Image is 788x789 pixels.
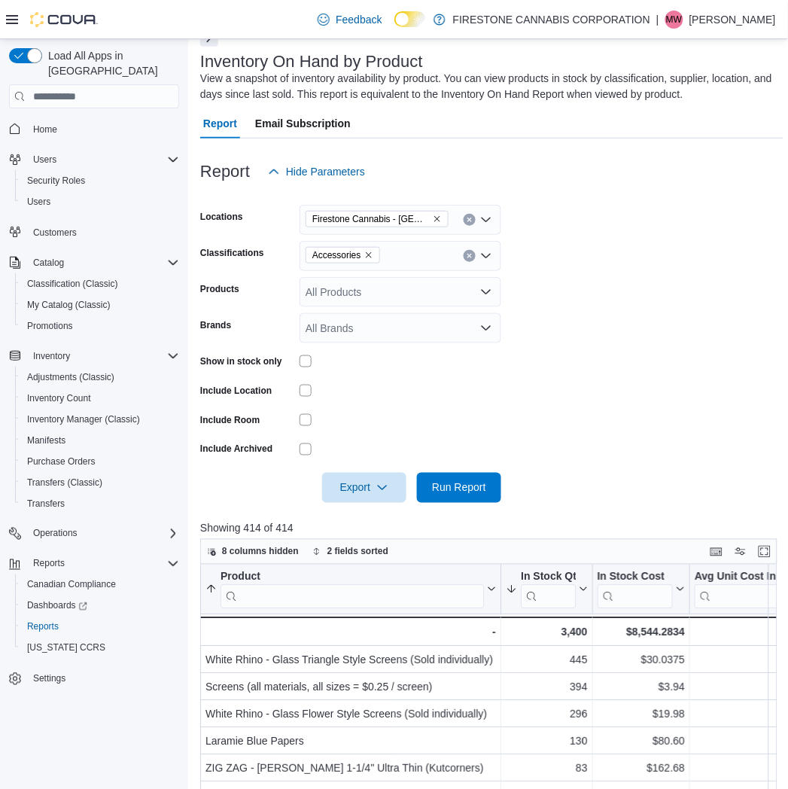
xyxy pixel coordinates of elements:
button: Promotions [15,315,185,337]
span: Email Subscription [255,108,351,139]
span: Hide Parameters [286,164,365,179]
button: Operations [3,523,185,544]
span: Feedback [336,12,382,27]
button: Keyboard shortcuts [707,543,726,561]
div: 130 [506,733,588,751]
span: Inventory Count [21,389,179,407]
span: Transfers (Classic) [21,474,179,492]
button: Reports [15,617,185,638]
span: Adjustments (Classic) [27,371,114,383]
a: Settings [27,670,71,688]
div: In Stock Cost [598,571,673,585]
span: Run Report [432,480,486,495]
button: Catalog [27,254,70,272]
button: Remove Firestone Cannabis - Sylvan Lake from selection in this group [433,215,442,224]
button: Export [322,473,406,503]
button: Inventory Count [15,388,185,409]
span: Dark Mode [394,27,395,28]
span: Reports [27,555,179,573]
span: 8 columns hidden [222,546,299,558]
p: | [656,11,659,29]
div: - [205,623,496,641]
span: Reports [21,618,179,636]
span: Transfers (Classic) [27,477,102,489]
span: Transfers [27,498,65,510]
span: Inventory [27,347,179,365]
div: 394 [506,679,588,697]
span: Catalog [27,254,179,272]
div: $80.60 [598,733,685,751]
button: Users [3,149,185,170]
span: Inventory Manager (Classic) [21,410,179,428]
span: Purchase Orders [27,455,96,468]
span: [US_STATE] CCRS [27,642,105,654]
span: Settings [27,669,179,688]
span: Adjustments (Classic) [21,368,179,386]
a: Transfers [21,495,71,513]
button: Security Roles [15,170,185,191]
div: Laramie Blue Papers [205,733,496,751]
button: Enter fullscreen [756,543,774,561]
span: Users [33,154,56,166]
span: Users [21,193,179,211]
span: Export [331,473,397,503]
button: Display options [732,543,750,561]
img: Cova [30,12,98,27]
a: Adjustments (Classic) [21,368,120,386]
div: White Rhino - Glass Triangle Style Screens (Sold individually) [205,652,496,670]
a: Dashboards [21,597,93,615]
div: White Rhino - Glass Flower Style Screens (Sold individually) [205,706,496,724]
div: In Stock Qty [521,571,576,585]
button: Open list of options [480,214,492,226]
div: Product [221,571,484,609]
button: Clear input [464,214,476,226]
span: Security Roles [21,172,179,190]
span: Home [27,119,179,138]
div: In Stock Qty [521,571,576,609]
span: Manifests [21,431,179,449]
span: MW [666,11,682,29]
input: Dark Mode [394,11,426,27]
span: Inventory Count [27,392,91,404]
button: Transfers (Classic) [15,472,185,493]
a: Classification (Classic) [21,275,124,293]
button: In Stock Cost [598,571,685,609]
button: Open list of options [480,250,492,262]
button: Catalog [3,252,185,273]
span: Settings [33,673,65,685]
span: Dashboards [21,597,179,615]
span: Reports [27,621,59,633]
label: Include Room [200,414,260,426]
button: Hide Parameters [262,157,371,187]
a: Feedback [312,5,388,35]
span: Canadian Compliance [27,579,116,591]
h3: Report [200,163,250,181]
span: Home [33,123,57,136]
span: Firestone Cannabis - [GEOGRAPHIC_DATA] [312,212,430,227]
a: Canadian Compliance [21,576,122,594]
span: Reports [33,558,65,570]
button: Clear input [464,250,476,262]
button: Settings [3,668,185,690]
span: Promotions [27,320,73,332]
div: Product [221,571,484,585]
span: Accessories [306,247,380,264]
a: Reports [21,618,65,636]
button: Customers [3,221,185,243]
span: Manifests [27,434,65,446]
label: Show in stock only [200,355,282,367]
button: In Stock Qty [506,571,588,609]
button: My Catalog (Classic) [15,294,185,315]
span: My Catalog (Classic) [27,299,111,311]
h3: Inventory On Hand by Product [200,53,423,71]
button: Users [27,151,62,169]
span: Users [27,196,50,208]
button: Open list of options [480,322,492,334]
button: Operations [27,525,84,543]
button: Adjustments (Classic) [15,367,185,388]
div: 3,400 [506,623,588,641]
span: Purchase Orders [21,452,179,471]
div: Mike Wilson [665,11,683,29]
div: View a snapshot of inventory availability by product. You can view products in stock by classific... [200,71,776,102]
a: Inventory Manager (Classic) [21,410,146,428]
